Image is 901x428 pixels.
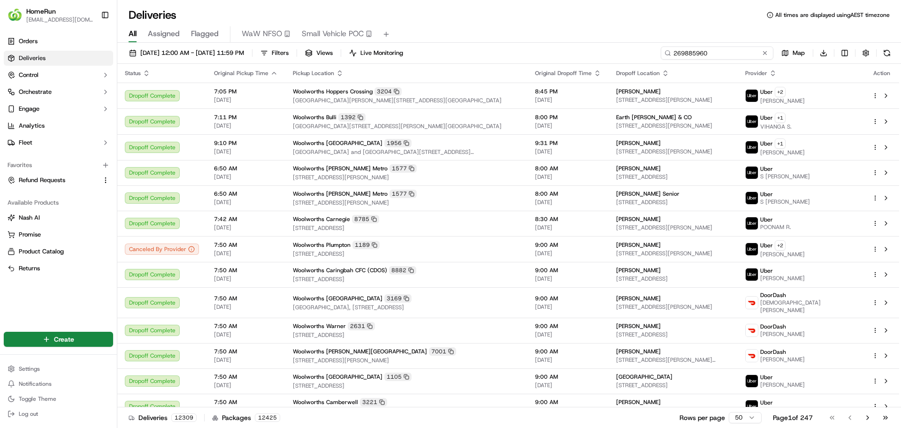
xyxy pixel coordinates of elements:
span: [STREET_ADDRESS][PERSON_NAME] [293,357,520,364]
span: Refund Requests [19,176,65,184]
span: [PERSON_NAME] [616,322,661,330]
span: Assigned [148,28,180,39]
span: [DEMOGRAPHIC_DATA][PERSON_NAME] [760,299,857,314]
span: Uber [760,267,773,275]
span: [PERSON_NAME] [616,215,661,223]
button: Map [777,46,809,60]
button: Start new chat [160,92,171,104]
div: 1392 [338,113,366,122]
span: Woolworths Warner [293,322,346,330]
span: [GEOGRAPHIC_DATA][STREET_ADDRESS][PERSON_NAME][GEOGRAPHIC_DATA] [293,122,520,130]
a: Product Catalog [8,247,109,256]
input: Type to search [661,46,773,60]
button: HomeRunHomeRun[EMAIL_ADDRESS][DOMAIN_NAME] [4,4,97,26]
span: 9:00 AM [535,295,601,302]
span: 6:50 AM [214,165,278,172]
span: Map [793,49,805,57]
span: [DATE] [535,275,601,283]
div: We're available if you need us! [32,99,119,107]
button: Returns [4,261,113,276]
span: [STREET_ADDRESS] [616,331,730,338]
span: [STREET_ADDRESS][PERSON_NAME] [293,199,520,206]
span: [DATE] [214,303,278,311]
span: [STREET_ADDRESS] [293,250,520,258]
span: WaW NFSO [242,28,282,39]
span: Woolworths [PERSON_NAME] Metro [293,190,388,198]
button: Orchestrate [4,84,113,99]
span: Provider [745,69,767,77]
button: Refund Requests [4,173,113,188]
span: [PERSON_NAME] [616,139,661,147]
span: 9:00 AM [535,398,601,406]
span: Promise [19,230,41,239]
span: [PERSON_NAME] [760,381,805,389]
span: 7:50 AM [214,241,278,249]
span: [STREET_ADDRESS] [293,382,520,390]
button: Engage [4,101,113,116]
span: 7:50 AM [214,267,278,274]
span: [STREET_ADDRESS][PERSON_NAME] [616,303,730,311]
span: Woolworths Caringbah CFC (CDOS) [293,267,387,274]
span: 9:10 PM [214,139,278,147]
span: [STREET_ADDRESS][PERSON_NAME] [616,148,730,155]
span: Filters [272,49,289,57]
span: 9:00 AM [535,373,601,381]
span: [DATE] [214,122,278,130]
span: Create [54,335,74,344]
span: Uber [760,88,773,96]
img: uber-new-logo.jpeg [746,192,758,204]
span: POONAM R. [760,223,791,231]
span: Pylon [93,159,114,166]
div: 1577 [389,190,417,198]
span: [STREET_ADDRESS] [293,275,520,283]
span: Pickup Location [293,69,334,77]
span: Nash AI [19,214,40,222]
button: HomeRun [26,7,56,16]
span: [PERSON_NAME] [616,267,661,274]
span: Woolworths [PERSON_NAME] Metro [293,165,388,172]
button: +2 [775,240,786,251]
button: Fleet [4,135,113,150]
span: [STREET_ADDRESS][PERSON_NAME] [616,250,730,257]
span: [PERSON_NAME] [616,398,661,406]
p: Rows per page [680,413,725,422]
span: [DATE] [535,173,601,181]
span: [PERSON_NAME] [616,295,661,302]
span: Woolworths Carnegie [293,215,350,223]
span: Notifications [19,380,52,388]
button: Log out [4,407,113,420]
span: Uber [760,216,773,223]
span: 9:00 AM [535,267,601,274]
span: 9:00 AM [535,348,601,355]
span: 7:50 AM [214,348,278,355]
span: [DATE] [535,303,601,311]
button: +1 [775,113,786,123]
span: Woolworths [PERSON_NAME][GEOGRAPHIC_DATA] [293,348,427,355]
div: 3204 [374,87,402,96]
span: Original Dropoff Time [535,69,592,77]
span: Original Pickup Time [214,69,268,77]
div: 1577 [389,164,417,173]
span: [DATE] [214,148,278,155]
span: [STREET_ADDRESS] [293,224,520,232]
span: 9:00 AM [535,322,601,330]
button: Promise [4,227,113,242]
span: [STREET_ADDRESS][PERSON_NAME] [293,174,520,181]
span: VIHANGA S. [760,123,792,130]
div: Favorites [4,158,113,173]
span: Uber [760,374,773,381]
span: [DATE] [214,250,278,257]
span: [DATE] [214,275,278,283]
span: API Documentation [89,136,151,145]
span: [DATE] [535,356,601,364]
button: Settings [4,362,113,375]
span: 7:50 AM [214,398,278,406]
span: [DATE] [214,382,278,389]
span: 7:05 PM [214,88,278,95]
span: [STREET_ADDRESS][PERSON_NAME] [616,224,730,231]
div: 📗 [9,137,17,145]
button: +1 [775,138,786,149]
span: [PERSON_NAME] [760,356,805,363]
div: Available Products [4,195,113,210]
